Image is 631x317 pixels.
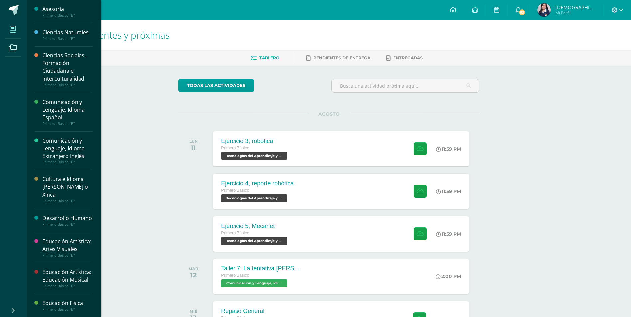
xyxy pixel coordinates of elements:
[42,284,93,288] div: Primero Básico "B"
[42,268,93,288] a: Educación Artística: Educación MusicalPrimero Básico "B"
[221,279,287,287] span: Comunicación y Lenguaje, Idioma Español 'B'
[42,238,93,258] a: Educación Artística: Artes VisualesPrimero Básico "B"
[518,9,526,16] span: 53
[537,3,551,17] img: 96c79922105c6b8b4667f0ac50999c37.png
[42,175,93,203] a: Cultura e Idioma [PERSON_NAME] o XincaPrimero Básico "B"
[42,199,93,203] div: Primero Básico "B"
[221,138,289,145] div: Ejercicio 3, robótica
[42,222,93,227] div: Primero Básico "B"
[221,188,249,193] span: Primero Básico
[42,52,93,82] div: Ciencias Sociales, Formación Ciudadana e Interculturalidad
[308,111,350,117] span: AGOSTO
[42,5,93,18] a: AsesoríaPrimero Básico "B"
[42,5,93,13] div: Asesoría
[221,237,287,245] span: Tecnologías del Aprendizaje y la Comunicación 'B'
[393,55,423,60] span: Entregadas
[42,98,93,126] a: Comunicación y Lenguaje, Idioma EspañolPrimero Básico "B"
[306,53,370,63] a: Pendientes de entrega
[42,214,93,227] a: Desarrollo HumanoPrimero Básico "B"
[42,83,93,87] div: Primero Básico "B"
[35,29,170,41] span: Actividades recientes y próximas
[42,160,93,164] div: Primero Básico "B"
[178,79,254,92] a: todas las Actividades
[221,265,301,272] div: Taller 7: La tentativa [PERSON_NAME]
[555,10,595,16] span: Mi Perfil
[313,55,370,60] span: Pendientes de entrega
[221,231,249,235] span: Primero Básico
[436,273,461,279] div: 2:00 PM
[221,273,249,278] span: Primero Básico
[189,271,198,279] div: 12
[436,146,461,152] div: 11:59 PM
[42,121,93,126] div: Primero Básico "B"
[221,223,289,230] div: Ejercicio 5, Mecanet
[42,299,93,312] a: Educación FísicaPrimero Básico "B"
[42,29,93,36] div: Ciencias Naturales
[555,4,595,11] span: [DEMOGRAPHIC_DATA][PERSON_NAME]
[42,307,93,312] div: Primero Básico "B"
[221,180,294,187] div: Ejercicio 4, reporte robótica
[42,214,93,222] div: Desarrollo Humano
[189,266,198,271] div: MAR
[42,137,93,160] div: Comunicación y Lenguaje, Idioma Extranjero Inglés
[386,53,423,63] a: Entregadas
[42,52,93,87] a: Ciencias Sociales, Formación Ciudadana e InterculturalidadPrimero Básico "B"
[190,309,197,314] div: MIÉ
[42,268,93,284] div: Educación Artística: Educación Musical
[332,79,479,92] input: Busca una actividad próxima aquí...
[259,55,279,60] span: Tablero
[42,238,93,253] div: Educación Artística: Artes Visuales
[436,231,461,237] div: 11:59 PM
[42,29,93,41] a: Ciencias NaturalesPrimero Básico "B"
[42,175,93,198] div: Cultura e Idioma [PERSON_NAME] o Xinca
[221,308,264,315] div: Repaso General
[251,53,279,63] a: Tablero
[221,152,287,160] span: Tecnologías del Aprendizaje y la Comunicación 'B'
[436,188,461,194] div: 11:59 PM
[42,253,93,258] div: Primero Básico "B"
[42,13,93,18] div: Primero Básico "B"
[221,194,287,202] span: Tecnologías del Aprendizaje y la Comunicación 'B'
[42,98,93,121] div: Comunicación y Lenguaje, Idioma Español
[42,299,93,307] div: Educación Física
[189,139,198,144] div: LUN
[221,146,249,150] span: Primero Básico
[42,36,93,41] div: Primero Básico "B"
[42,137,93,164] a: Comunicación y Lenguaje, Idioma Extranjero InglésPrimero Básico "B"
[189,144,198,152] div: 11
